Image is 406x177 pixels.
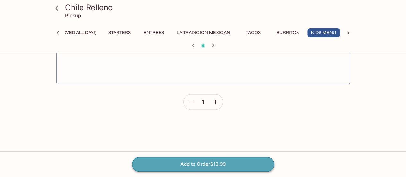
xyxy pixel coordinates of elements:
button: Add to Order$13.99 [132,157,274,171]
button: Kids Menu [307,28,340,37]
button: Starters [105,28,134,37]
p: Pickup [65,13,81,19]
button: La Tradicion Mexican [173,28,234,37]
button: Entrees [139,28,168,37]
h3: Chile Relleno [65,3,352,13]
span: 1 [202,98,204,105]
button: Burritos [273,28,302,37]
button: Tacos [239,28,268,37]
